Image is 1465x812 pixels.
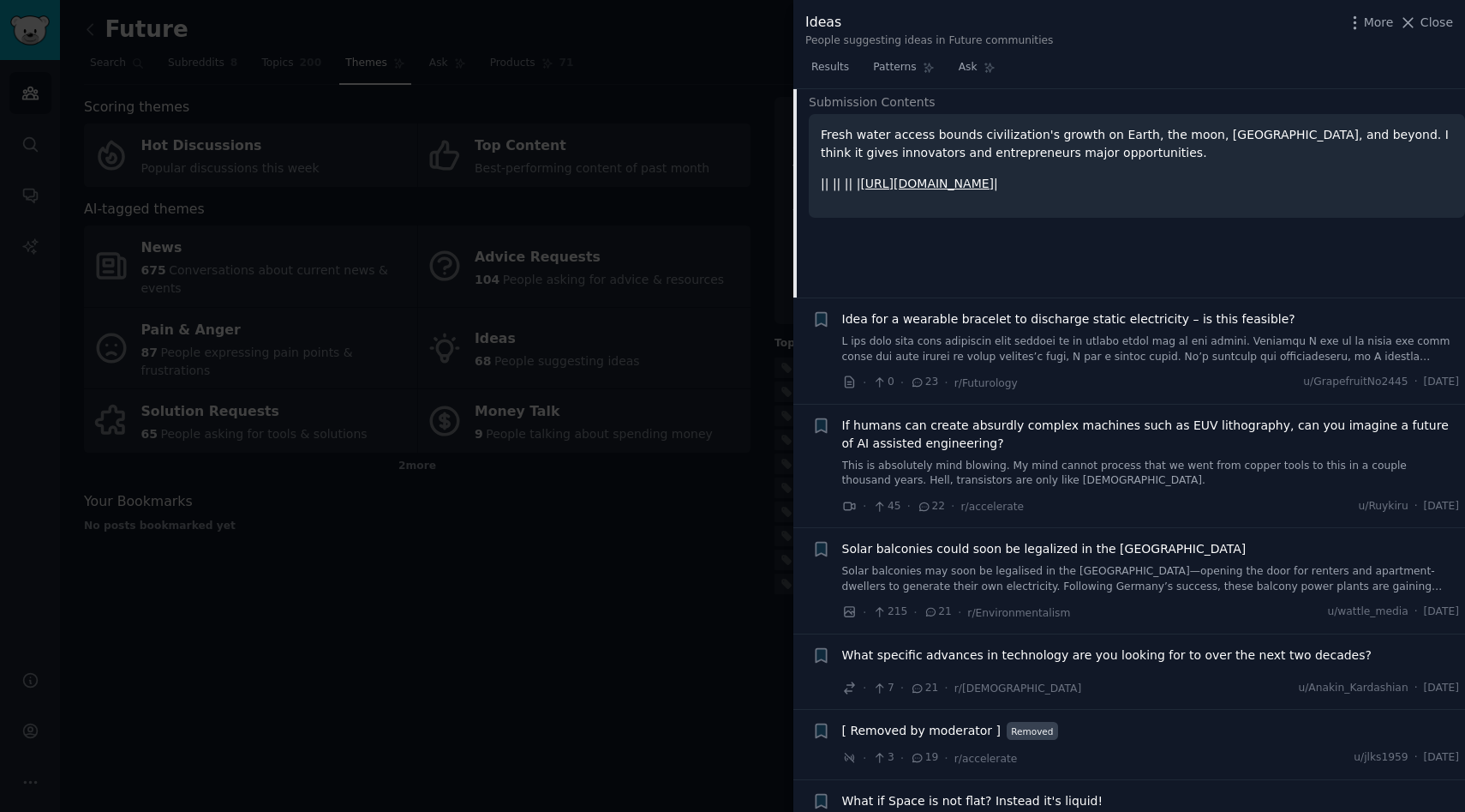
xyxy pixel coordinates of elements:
span: · [863,679,866,697]
span: Patterns [873,60,916,75]
a: [ Removed by moderator ] [842,722,1001,740]
span: 7 [872,681,894,696]
a: Idea for a wearable bracelet to discharge static electricity – is this feasible? [842,310,1295,328]
span: u/Anakin_Kardashian [1298,681,1408,696]
span: 19 [910,750,938,766]
span: · [907,497,911,515]
a: Solar balconies could soon be legalized in the [GEOGRAPHIC_DATA] [842,540,1247,558]
a: Results [805,54,855,89]
span: 21 [910,681,938,696]
p: || || || | | [821,175,1453,193]
span: r/accelerate [961,501,1025,513]
span: 3 [872,750,894,766]
a: What specific advances in technology are you looking for to over the next two decades? [842,647,1372,665]
span: · [1414,681,1418,696]
span: u/Ruykiru [1358,499,1408,514]
span: · [1414,375,1418,390]
a: If humans can create absurdly complex machines such as EUV lithography, can you imagine a future ... [842,417,1460,453]
span: · [900,749,904,767]
span: · [944,679,948,697]
span: r/[DEMOGRAPHIC_DATA] [954,683,1081,695]
span: 215 [872,604,907,620]
span: [DATE] [1424,604,1459,620]
span: [DATE] [1424,499,1459,514]
span: [DATE] [1424,750,1459,766]
span: r/Futurology [954,377,1018,389]
span: · [863,374,866,392]
span: · [863,497,866,515]
span: [DATE] [1424,681,1459,696]
a: Patterns [867,54,940,89]
button: Close [1399,14,1453,32]
a: Solar balconies may soon be legalised in the [GEOGRAPHIC_DATA]—opening the door for renters and a... [842,564,1460,594]
div: People suggesting ideas in Future communities [805,33,1053,49]
span: u/jlks1959 [1354,750,1408,766]
span: Ask [959,60,978,75]
span: · [900,374,904,392]
span: 45 [872,499,900,514]
a: Ask [953,54,1002,89]
span: · [863,604,866,622]
span: · [1414,604,1418,620]
button: More [1346,14,1394,32]
span: More [1364,14,1394,32]
span: 23 [910,375,938,390]
span: Submission Contents [809,93,936,111]
a: L ips dolo sita cons adipiscin elit seddoei te in utlabo etdol mag al eni admini. Veniamqu N exe ... [842,334,1460,364]
a: [URL][DOMAIN_NAME] [860,177,994,190]
span: · [944,749,948,767]
span: · [863,749,866,767]
span: Removed [1007,722,1058,740]
span: r/accelerate [954,753,1018,765]
span: · [958,604,961,622]
span: [DATE] [1424,375,1459,390]
a: What if Space is not flat? Instead it's liquid! [842,792,1103,810]
a: This is absolutely mind blowing. My mind cannot process that we went from copper tools to this in... [842,459,1460,489]
span: u/GrapefruitNo2445 [1303,375,1408,390]
span: Close [1420,14,1453,32]
span: · [944,374,948,392]
span: u/wattle_media [1327,604,1408,620]
span: 21 [924,604,952,620]
span: r/Environmentalism [967,607,1070,619]
span: 0 [872,375,894,390]
p: Fresh water access bounds civilization's growth on Earth, the moon, [GEOGRAPHIC_DATA], and beyond... [821,126,1453,162]
span: Results [811,60,849,75]
span: · [1414,499,1418,514]
span: · [951,497,954,515]
span: · [1414,750,1418,766]
div: Ideas [805,12,1053,33]
span: · [913,604,917,622]
span: 22 [917,499,945,514]
span: · [900,679,904,697]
